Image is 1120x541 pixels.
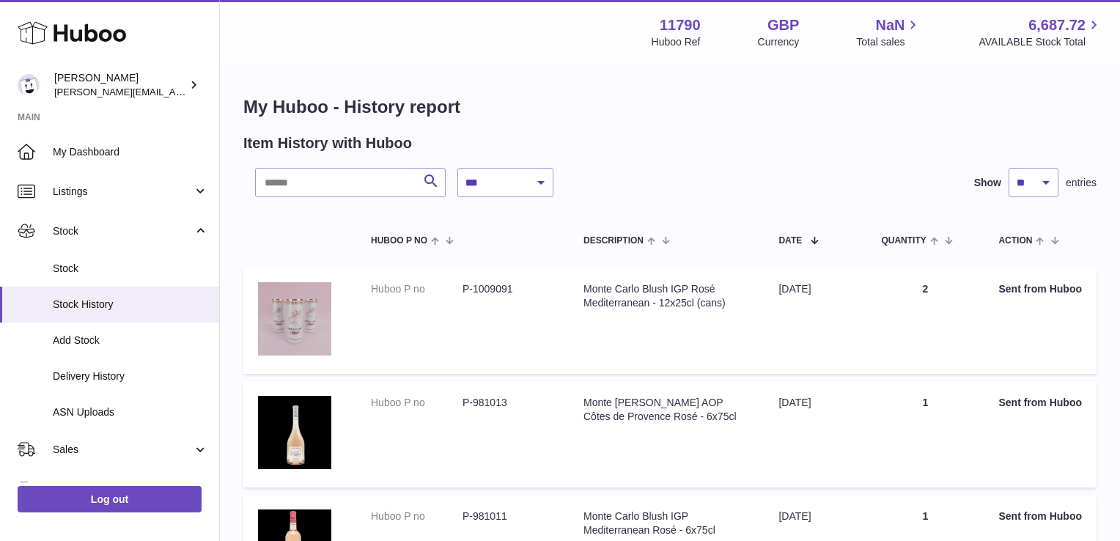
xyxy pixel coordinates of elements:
div: Currency [758,35,800,49]
strong: 11790 [660,15,701,35]
a: Log out [18,486,202,512]
dt: Huboo P no [371,282,463,296]
span: Stock [53,262,208,276]
span: Sales [53,443,193,457]
img: 117901725540506.jpg [258,282,331,356]
dt: Huboo P no [371,396,463,410]
a: 6,687.72 AVAILABLE Stock Total [979,15,1102,49]
img: alain@provence-wine.com [18,74,40,96]
h2: Item History with Huboo [243,133,412,153]
strong: GBP [767,15,799,35]
dd: P-1009091 [463,282,554,296]
strong: Sent from Huboo [998,510,1082,522]
span: Action [998,236,1032,246]
td: [DATE] [764,381,866,487]
dd: P-981013 [463,396,554,410]
span: Quantity [881,236,926,246]
strong: Sent from Huboo [998,397,1082,408]
td: Monte Carlo Blush IGP Rosé Mediterranean - 12x25cl (cans) [569,268,764,374]
span: entries [1066,176,1097,190]
td: 2 [866,268,984,374]
span: Total sales [856,35,921,49]
td: [DATE] [764,268,866,374]
span: Stock [53,224,193,238]
a: NaN Total sales [856,15,921,49]
span: 6,687.72 [1028,15,1086,35]
div: [PERSON_NAME] [54,71,186,99]
dt: Huboo P no [371,509,463,523]
span: AVAILABLE Stock Total [979,35,1102,49]
span: Listings [53,185,193,199]
td: Monte [PERSON_NAME] AOP Côtes de Provence Rosé - 6x75cl [569,381,764,487]
img: 117901713972548.png [258,396,331,469]
span: Date [778,236,802,246]
span: Stock History [53,298,208,312]
div: Huboo Ref [652,35,701,49]
span: ASN Uploads [53,405,208,419]
span: [PERSON_NAME][EMAIL_ADDRESS][DOMAIN_NAME] [54,86,294,97]
span: Description [583,236,644,246]
span: Delivery History [53,369,208,383]
label: Show [974,176,1001,190]
dd: P-981011 [463,509,554,523]
span: Add Stock [53,334,208,347]
span: NaN [875,15,905,35]
strong: Sent from Huboo [998,283,1082,295]
span: My Dashboard [53,145,208,159]
h1: My Huboo - History report [243,95,1097,119]
td: 1 [866,381,984,487]
span: Huboo P no [371,236,427,246]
